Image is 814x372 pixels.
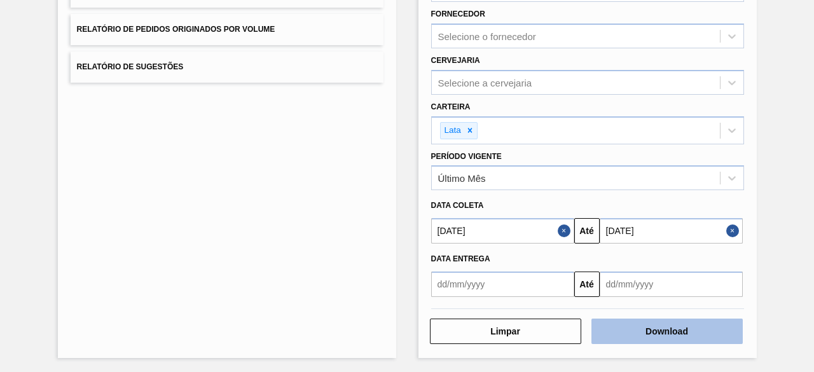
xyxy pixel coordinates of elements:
div: Selecione o fornecedor [438,31,536,42]
label: Carteira [431,102,471,111]
input: dd/mm/yyyy [431,272,574,297]
button: Close [558,218,574,244]
label: Período Vigente [431,152,502,161]
span: Data entrega [431,254,490,263]
button: Close [726,218,743,244]
button: Relatório de Pedidos Originados por Volume [71,14,383,45]
label: Fornecedor [431,10,485,18]
input: dd/mm/yyyy [600,272,743,297]
button: Download [591,319,743,344]
span: Relatório de Sugestões [77,62,184,71]
div: Selecione a cervejaria [438,77,532,88]
button: Até [574,218,600,244]
input: dd/mm/yyyy [600,218,743,244]
span: Data coleta [431,201,484,210]
div: Lata [441,123,463,139]
input: dd/mm/yyyy [431,218,574,244]
button: Até [574,272,600,297]
span: Relatório de Pedidos Originados por Volume [77,25,275,34]
label: Cervejaria [431,56,480,65]
button: Limpar [430,319,581,344]
div: Último Mês [438,173,486,184]
button: Relatório de Sugestões [71,52,383,83]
